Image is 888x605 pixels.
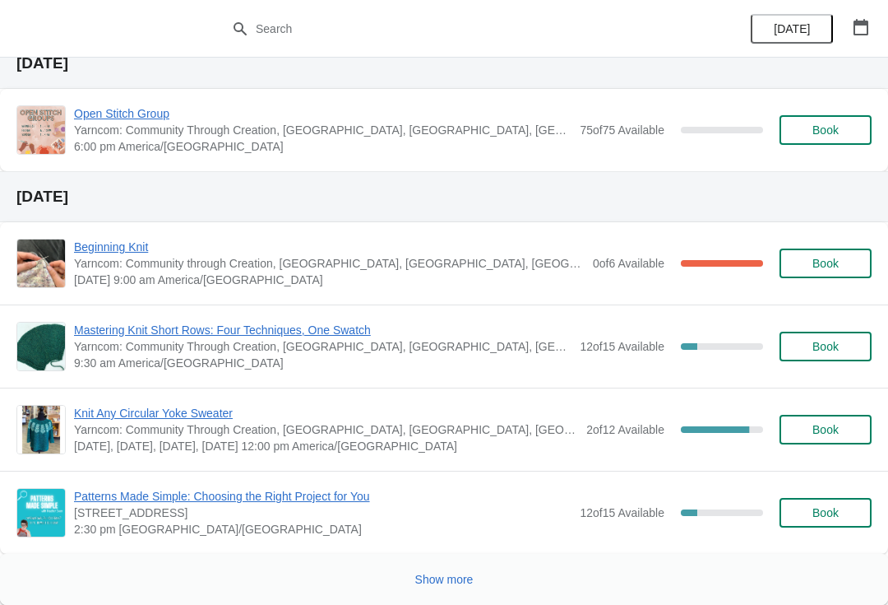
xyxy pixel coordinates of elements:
[17,406,65,454] img: Knit Any Circular Yoke Sweater | Yarncom: Community Through Creation, Olive Boulevard, Creve Coeu...
[74,255,585,272] span: Yarncom: Community through Creation, [GEOGRAPHIC_DATA], [GEOGRAPHIC_DATA], [GEOGRAPHIC_DATA]
[74,438,578,454] span: [DATE], [DATE], [DATE], [DATE] 12:00 pm America/[GEOGRAPHIC_DATA]
[17,240,65,287] img: Beginning Knit | Yarncom: Community through Creation, Olive Boulevard, Creve Coeur, MO, USA | 9:0...
[812,123,839,137] span: Book
[74,505,571,521] span: [STREET_ADDRESS]
[812,257,839,270] span: Book
[580,340,664,353] span: 12 of 15 Available
[779,415,872,444] button: Book
[74,239,585,255] span: Beginning Knit
[774,22,810,35] span: [DATE]
[751,14,833,44] button: [DATE]
[586,423,664,436] span: 2 of 12 Available
[74,338,571,355] span: Yarncom: Community Through Creation, [GEOGRAPHIC_DATA], [GEOGRAPHIC_DATA], [GEOGRAPHIC_DATA]
[812,506,839,519] span: Book
[74,488,571,505] span: Patterns Made Simple: Choosing the Right Project for You
[74,322,571,338] span: Mastering Knit Short Rows: Four Techniques, One Swatch
[812,340,839,353] span: Book
[74,138,571,155] span: 6:00 pm America/[GEOGRAPHIC_DATA]
[74,421,578,438] span: Yarncom: Community Through Creation, [GEOGRAPHIC_DATA], [GEOGRAPHIC_DATA], [GEOGRAPHIC_DATA]
[74,105,571,122] span: Open Stitch Group
[74,122,571,138] span: Yarncom: Community Through Creation, [GEOGRAPHIC_DATA], [GEOGRAPHIC_DATA], [GEOGRAPHIC_DATA]
[17,489,65,537] img: Patterns Made Simple: Choosing the Right Project for You | 12772 Olive Boulevard, St. Louis, MO, ...
[74,272,585,288] span: [DATE] 9:00 am America/[GEOGRAPHIC_DATA]
[779,332,872,361] button: Book
[17,323,65,370] img: Mastering Knit Short Rows: Four Techniques, One Swatch | Yarncom: Community Through Creation, Oli...
[779,498,872,528] button: Book
[580,123,664,137] span: 75 of 75 Available
[580,506,664,519] span: 12 of 15 Available
[16,55,872,72] h2: [DATE]
[593,257,664,270] span: 0 of 6 Available
[779,249,872,278] button: Book
[779,115,872,145] button: Book
[17,106,65,154] img: Open Stitch Group | Yarncom: Community Through Creation, Olive Boulevard, Creve Coeur, MO, USA | ...
[409,565,480,594] button: Show more
[74,405,578,421] span: Knit Any Circular Yoke Sweater
[255,14,666,44] input: Search
[16,188,872,205] h2: [DATE]
[415,573,474,586] span: Show more
[812,423,839,436] span: Book
[74,355,571,371] span: 9:30 am America/[GEOGRAPHIC_DATA]
[74,521,571,538] span: 2:30 pm [GEOGRAPHIC_DATA]/[GEOGRAPHIC_DATA]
